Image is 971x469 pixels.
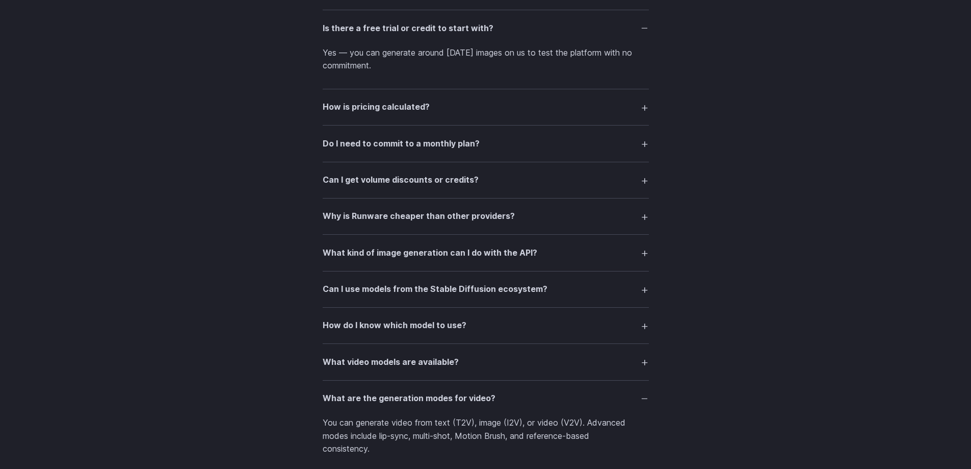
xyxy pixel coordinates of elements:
summary: Can I get volume discounts or credits? [323,170,649,190]
h3: What are the generation modes for video? [323,392,495,405]
summary: Can I use models from the Stable Diffusion ecosystem? [323,280,649,299]
h3: Can I get volume discounts or credits? [323,174,479,187]
summary: What video models are available? [323,352,649,372]
h3: Why is Runware cheaper than other providers? [323,210,515,223]
h3: Do I need to commit to a monthly plan? [323,137,480,151]
h3: Is there a free trial or credit to start with? [323,22,493,35]
h3: How do I know which model to use? [323,319,466,332]
h3: What kind of image generation can I do with the API? [323,246,537,260]
h3: How is pricing calculated? [323,101,430,114]
summary: Do I need to commit to a monthly plan? [323,134,649,153]
p: You can generate video from text (T2V), image (I2V), or video (V2V). Advanced modes include lip-s... [323,416,649,456]
summary: How do I know which model to use? [323,316,649,335]
summary: How is pricing calculated? [323,97,649,117]
h3: What video models are available? [323,356,459,369]
summary: What kind of image generation can I do with the API? [323,243,649,262]
summary: Why is Runware cheaper than other providers? [323,207,649,226]
summary: Is there a free trial or credit to start with? [323,18,649,38]
summary: What are the generation modes for video? [323,389,649,408]
h3: Can I use models from the Stable Diffusion ecosystem? [323,283,547,296]
p: Yes — you can generate around [DATE] images on us to test the platform with no commitment. [323,46,649,72]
